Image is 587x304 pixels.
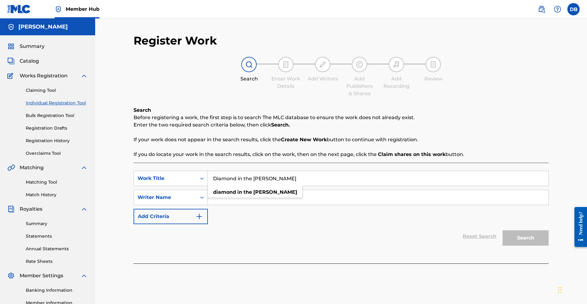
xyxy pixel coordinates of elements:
img: step indicator icon for Add Publishers & Shares [356,61,363,68]
img: help [554,6,561,13]
a: Match History [26,192,88,198]
span: Member Hub [66,6,99,13]
a: Rate Sheets [26,258,88,265]
strong: Create New Work [281,137,327,142]
a: Individual Registration Tool [26,100,88,106]
span: Member Settings [20,272,63,279]
strong: diamond [213,189,236,195]
form: Search Form [134,171,549,249]
a: Bulk Registration Tool [26,112,88,119]
a: Statements [26,233,88,240]
img: expand [80,164,88,171]
strong: [PERSON_NAME] [253,189,297,195]
span: Catalog [20,57,39,65]
img: expand [80,72,88,80]
b: Search [134,107,151,113]
a: SummarySummary [7,43,45,50]
div: Review [418,75,449,83]
img: search [538,6,545,13]
iframe: Resource Center [570,200,587,254]
img: 9d2ae6d4665cec9f34b9.svg [196,213,203,220]
span: Royalties [20,205,42,213]
div: Enter Work Details [270,75,301,90]
div: Writer Name [138,194,193,201]
span: Summary [20,43,45,50]
img: step indicator icon for Review [430,61,437,68]
img: Top Rightsholder [55,6,62,13]
img: expand [80,205,88,213]
img: step indicator icon for Add Writers [319,61,326,68]
img: Royalties [7,205,15,213]
a: Matching Tool [26,179,88,185]
a: Registration Drafts [26,125,88,131]
a: Overclaims Tool [26,150,88,157]
h2: Register Work [134,34,217,48]
strong: in [237,189,242,195]
p: Enter the two required search criteria below, then click [134,121,549,129]
img: Works Registration [7,72,15,80]
img: Catalog [7,57,15,65]
a: Claiming Tool [26,87,88,94]
img: step indicator icon for Enter Work Details [282,61,290,68]
img: Summary [7,43,15,50]
button: Add Criteria [134,209,208,224]
div: Add Writers [307,75,338,83]
div: Add Publishers & Shares [344,75,375,97]
div: Drag [558,281,562,299]
span: Matching [20,164,44,171]
img: Member Settings [7,272,15,279]
a: Public Search [535,3,548,15]
p: Before registering a work, the first step is to search The MLC database to ensure the work does n... [134,114,549,121]
a: Banking Information [26,287,88,294]
div: User Menu [567,3,580,15]
a: Registration History [26,138,88,144]
a: Summary [26,220,88,227]
p: If your work does not appear in the search results, click the button to continue with registration. [134,136,549,143]
span: Works Registration [20,72,68,80]
a: Annual Statements [26,246,88,252]
div: Search [234,75,264,83]
div: Help [551,3,564,15]
div: Work Title [138,175,193,182]
img: Accounts [7,23,15,31]
img: step indicator icon for Search [245,61,253,68]
a: CatalogCatalog [7,57,39,65]
img: MLC Logo [7,5,31,14]
img: Matching [7,164,15,171]
div: Add Recording [381,75,412,90]
iframe: Chat Widget [556,275,587,304]
img: expand [80,272,88,279]
h5: Denise L. Baker, P.A. [18,23,68,30]
img: step indicator icon for Add Recording [393,61,400,68]
strong: Claim shares on this work [378,151,445,157]
strong: the [243,189,252,195]
strong: Search. [271,122,290,128]
p: If you do locate your work in the search results, click on the work, then on the next page, click... [134,151,549,158]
